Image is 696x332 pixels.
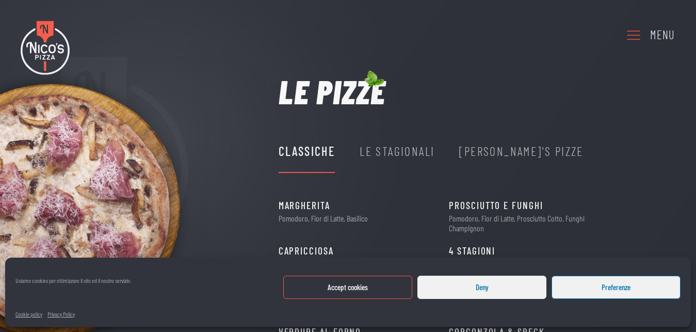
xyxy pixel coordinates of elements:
[449,198,543,214] span: Prosciutto e Funghi
[449,213,606,233] p: Pomodoro, Fior di Latte, Prosciutto Cotto, Funghi Champignon
[47,309,75,319] a: Privacy Policy
[279,141,335,161] div: Classiche
[21,21,69,75] img: Nico's Pizza Logo Colori
[15,309,42,319] a: Cookie policy
[279,198,330,214] span: Margherita
[625,21,675,49] a: Menu
[283,276,412,299] button: Accept cookies
[360,141,434,161] div: Le Stagionali
[552,276,681,299] button: Preferenze
[417,276,546,299] button: Deny
[449,243,495,259] span: 4 Stagioni
[15,276,131,296] div: Usiamo cookies per ottimizzare il sito ed il nostro servizio.
[279,213,368,223] p: Pomodoro, Fior di Latte, Basilico
[279,243,334,259] span: Capricciosa
[279,75,386,108] h1: Le pizze
[650,26,675,44] div: Menu
[459,141,583,161] div: [PERSON_NAME]'s Pizze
